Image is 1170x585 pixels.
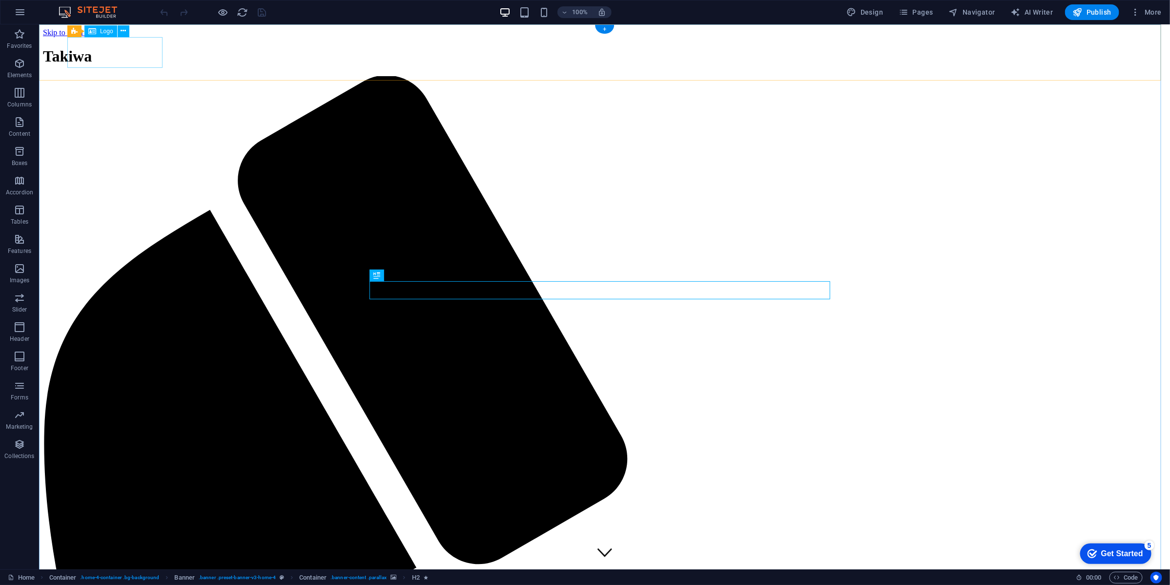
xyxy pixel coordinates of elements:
[1011,7,1053,17] span: AI Writer
[557,6,592,18] button: 100%
[391,575,397,580] i: This element contains a background
[11,218,28,226] p: Tables
[597,8,606,17] i: On resize automatically adjust zoom level to fit chosen device.
[6,423,33,431] p: Marketing
[330,572,387,584] span: . banner-content .parallax
[10,276,30,284] p: Images
[6,188,33,196] p: Accordion
[1086,572,1101,584] span: 00 00
[12,306,27,313] p: Slider
[895,4,937,20] button: Pages
[1127,4,1166,20] button: More
[595,25,614,34] div: +
[80,572,159,584] span: . home-4-container .bg-background
[199,572,276,584] span: . banner .preset-banner-v3-home-4
[1073,7,1111,17] span: Publish
[424,575,428,580] i: Element contains an animation
[1131,7,1162,17] span: More
[100,28,113,34] span: Logo
[10,335,29,343] p: Header
[9,130,30,138] p: Content
[847,7,883,17] span: Design
[11,364,28,372] p: Footer
[280,575,284,580] i: This element is a customizable preset
[7,42,32,50] p: Favorites
[49,572,428,584] nav: breadcrumb
[1076,572,1102,584] h6: Session time
[5,5,77,25] div: Get Started 5 items remaining, 0% complete
[1109,572,1143,584] button: Code
[12,159,28,167] p: Boxes
[949,7,995,17] span: Navigator
[1065,4,1119,20] button: Publish
[217,6,229,18] button: Click here to leave preview mode and continue editing
[299,572,327,584] span: Click to select. Double-click to edit
[56,6,129,18] img: Editor Logo
[8,247,31,255] p: Features
[237,6,248,18] button: reload
[11,394,28,401] p: Forms
[572,6,588,18] h6: 100%
[899,7,933,17] span: Pages
[237,7,248,18] i: Reload page
[175,572,195,584] span: Click to select. Double-click to edit
[4,452,34,460] p: Collections
[70,2,80,12] div: 5
[1093,574,1094,581] span: :
[1007,4,1057,20] button: AI Writer
[7,101,32,108] p: Columns
[49,572,77,584] span: Click to select. Double-click to edit
[7,71,32,79] p: Elements
[26,11,68,20] div: Get Started
[1114,572,1138,584] span: Code
[412,572,420,584] span: Click to select. Double-click to edit
[1150,572,1162,584] button: Usercentrics
[8,572,35,584] a: Click to cancel selection. Double-click to open Pages
[4,4,69,12] a: Skip to main content
[843,4,887,20] button: Design
[945,4,999,20] button: Navigator
[843,4,887,20] div: Design (Ctrl+Alt+Y)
